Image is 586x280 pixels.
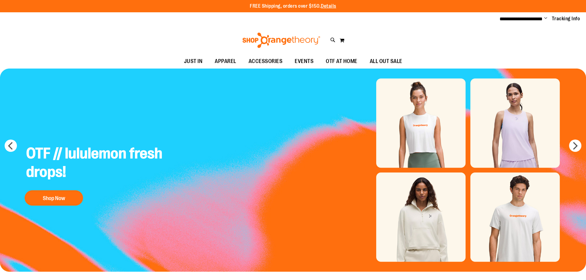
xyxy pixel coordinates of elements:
[326,54,357,68] span: OTF AT HOME
[370,54,402,68] span: ALL OUT SALE
[295,54,313,68] span: EVENTS
[544,16,547,22] button: Account menu
[250,3,336,10] p: FREE Shipping, orders over $150.
[22,140,167,209] a: OTF // lululemon fresh drops! Shop Now
[22,140,167,187] h2: OTF // lululemon fresh drops!
[5,140,17,152] button: prev
[25,190,83,206] button: Shop Now
[569,140,581,152] button: next
[215,54,236,68] span: APPAREL
[241,33,321,48] img: Shop Orangetheory
[321,3,336,9] a: Details
[249,54,283,68] span: ACCESSORIES
[184,54,203,68] span: JUST IN
[552,15,580,22] a: Tracking Info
